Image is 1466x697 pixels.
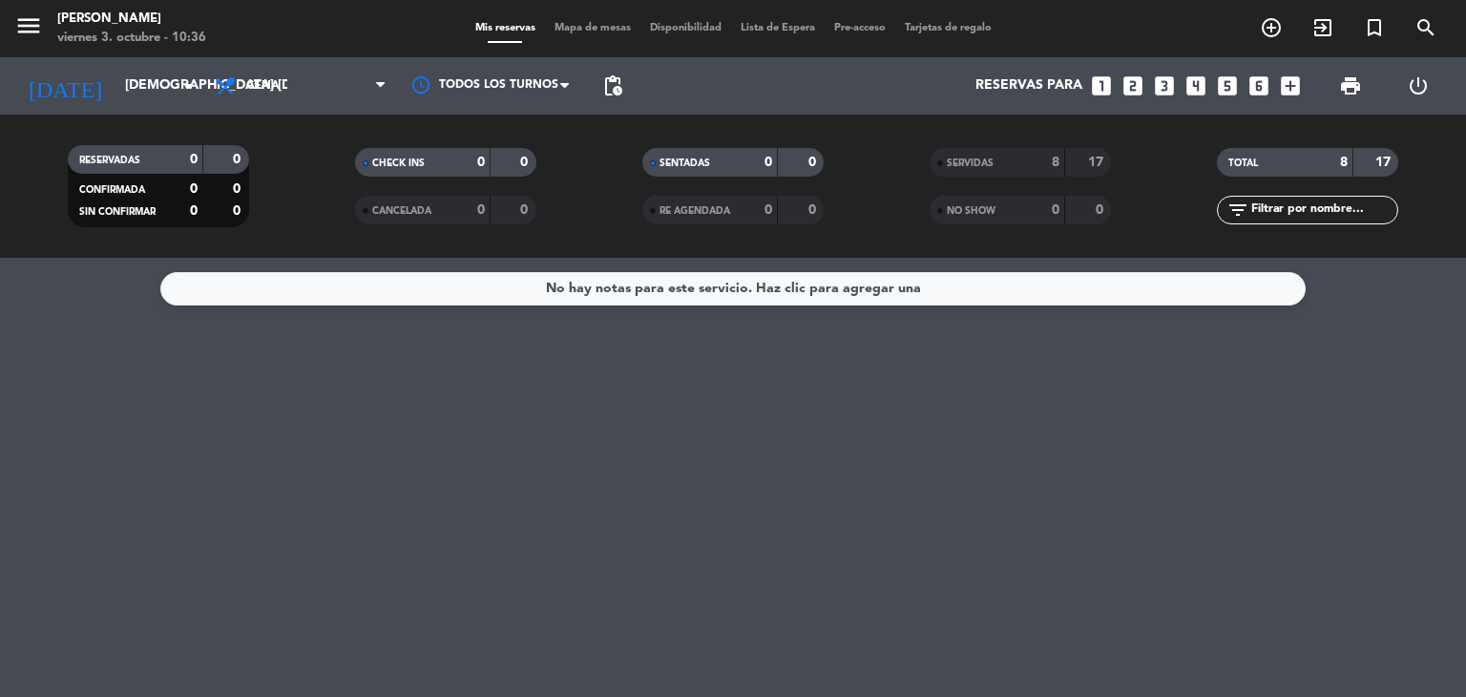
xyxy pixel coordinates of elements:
[947,206,995,216] span: NO SHOW
[233,153,244,166] strong: 0
[1052,156,1059,169] strong: 8
[825,23,895,33] span: Pre-acceso
[1152,74,1177,98] i: looks_3
[1340,156,1348,169] strong: 8
[640,23,731,33] span: Disponibilidad
[947,158,994,168] span: SERVIDAS
[190,153,198,166] strong: 0
[1096,203,1107,217] strong: 0
[372,158,425,168] span: CHECK INS
[79,185,145,195] span: CONFIRMADA
[660,158,710,168] span: SENTADAS
[1375,156,1394,169] strong: 17
[520,203,532,217] strong: 0
[79,156,140,165] span: RESERVADAS
[764,156,772,169] strong: 0
[14,11,43,40] i: menu
[1249,200,1397,221] input: Filtrar por nombre...
[545,23,640,33] span: Mapa de mesas
[808,156,820,169] strong: 0
[190,182,198,196] strong: 0
[731,23,825,33] span: Lista de Espera
[808,203,820,217] strong: 0
[233,204,244,218] strong: 0
[246,79,280,93] span: Cena
[14,11,43,47] button: menu
[660,206,730,216] span: RE AGENDADA
[1363,16,1386,39] i: turned_in_not
[1089,74,1114,98] i: looks_one
[1228,158,1258,168] span: TOTAL
[520,156,532,169] strong: 0
[1215,74,1240,98] i: looks_5
[895,23,1001,33] span: Tarjetas de regalo
[57,10,206,29] div: [PERSON_NAME]
[466,23,545,33] span: Mis reservas
[975,78,1082,94] span: Reservas para
[178,74,200,97] i: arrow_drop_down
[233,182,244,196] strong: 0
[601,74,624,97] span: pending_actions
[1260,16,1283,39] i: add_circle_outline
[477,156,485,169] strong: 0
[1052,203,1059,217] strong: 0
[546,278,921,300] div: No hay notas para este servicio. Haz clic para agregar una
[372,206,431,216] span: CANCELADA
[764,203,772,217] strong: 0
[1226,199,1249,222] i: filter_list
[1414,16,1437,39] i: search
[190,204,198,218] strong: 0
[477,203,485,217] strong: 0
[57,29,206,48] div: viernes 3. octubre - 10:36
[1407,74,1430,97] i: power_settings_new
[1384,57,1452,115] div: LOG OUT
[14,65,115,107] i: [DATE]
[1120,74,1145,98] i: looks_two
[1246,74,1271,98] i: looks_6
[1278,74,1303,98] i: add_box
[79,207,156,217] span: SIN CONFIRMAR
[1088,156,1107,169] strong: 17
[1183,74,1208,98] i: looks_4
[1339,74,1362,97] span: print
[1311,16,1334,39] i: exit_to_app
